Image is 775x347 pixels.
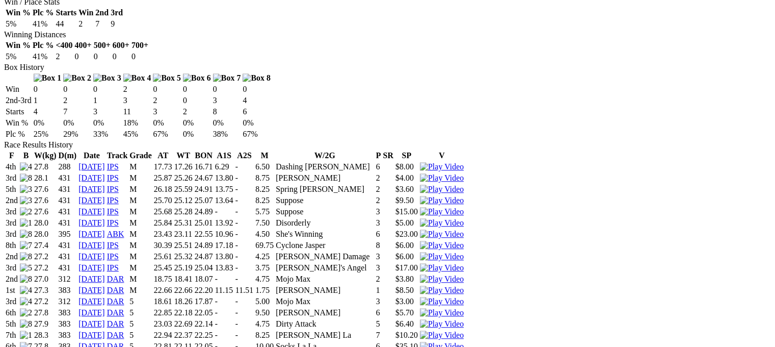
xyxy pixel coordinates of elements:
td: 26.18 [153,184,173,194]
th: P [376,151,382,161]
td: 0% [182,129,211,139]
td: 25.12 [174,195,193,206]
img: 2 [20,207,32,216]
a: [DATE] [78,162,105,171]
a: IPS [107,207,119,216]
td: - [235,162,254,172]
td: 25.70 [153,195,173,206]
a: IPS [107,218,119,227]
td: $23.00 [395,229,418,239]
td: 29% [63,129,92,139]
img: Play Video [420,319,464,329]
td: 3rd [5,229,18,239]
td: 2 [78,19,94,29]
a: [DATE] [78,286,105,294]
th: Plc % [32,40,54,51]
td: 67% [242,129,271,139]
td: 25.84 [153,218,173,228]
a: DAR [107,319,124,328]
td: 2 [376,184,382,194]
img: Play Video [420,185,464,194]
td: 4 [242,95,271,106]
img: 8 [20,319,32,329]
img: Play Video [420,196,464,205]
a: View replay [420,207,464,216]
td: M [129,162,152,172]
div: Race Results History [4,140,771,150]
td: 23.11 [174,229,193,239]
th: W(kg) [34,151,57,161]
td: 431 [58,240,77,251]
td: 1 [93,95,122,106]
td: 431 [58,173,77,183]
a: View replay [420,185,464,193]
td: - [235,240,254,251]
td: 2 [123,84,152,94]
td: 27.6 [34,207,57,217]
td: 6 [376,162,382,172]
td: 45% [123,129,152,139]
img: Play Video [420,275,464,284]
a: IPS [107,252,119,261]
td: 13.80 [215,252,234,262]
td: 25.07 [194,195,213,206]
a: IPS [107,241,119,250]
td: $9.50 [395,195,418,206]
td: 3 [93,107,122,117]
td: 6 [376,229,382,239]
img: Play Video [420,207,464,216]
td: 8.75 [255,173,274,183]
a: View replay [420,286,464,294]
td: 0% [93,118,122,128]
td: 0 [152,84,181,94]
img: Box 8 [243,73,271,83]
td: 2 [376,195,382,206]
div: Winning Distances [4,30,771,39]
a: View replay [420,308,464,317]
a: [DATE] [78,263,105,272]
th: B [19,151,33,161]
td: - [235,207,254,217]
img: 8 [20,252,32,261]
td: 431 [58,184,77,194]
td: 3 [376,207,382,217]
a: DAR [107,308,124,317]
td: 27.6 [34,195,57,206]
td: 25.87 [153,173,173,183]
img: 4 [20,162,32,171]
td: 30.39 [153,240,173,251]
th: D(m) [58,151,77,161]
td: She's Winning [275,229,374,239]
td: 8.25 [255,195,274,206]
a: View replay [420,218,464,227]
td: 27.8 [34,162,57,172]
td: 25.59 [174,184,193,194]
td: 2 [376,173,382,183]
td: 431 [58,252,77,262]
img: Play Video [420,241,464,250]
td: 0 [112,52,130,62]
img: Box 6 [183,73,211,83]
td: 5% [5,19,31,29]
a: DAR [107,275,124,283]
img: 3 [20,185,32,194]
td: Win % [5,118,32,128]
a: [DATE] [78,241,105,250]
td: 0% [242,118,271,128]
img: Box 1 [34,73,62,83]
td: 395 [58,229,77,239]
td: 3 [376,218,382,228]
a: View replay [420,319,464,328]
td: 0 [74,52,92,62]
td: Suppose [275,207,374,217]
img: Play Video [420,252,464,261]
td: $8.00 [395,162,418,172]
a: ABK [107,230,124,238]
td: 17.18 [215,240,234,251]
td: $4.00 [395,173,418,183]
td: 17.73 [153,162,173,172]
img: 1 [20,331,32,340]
a: IPS [107,196,119,205]
td: 431 [58,195,77,206]
td: - [235,173,254,183]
